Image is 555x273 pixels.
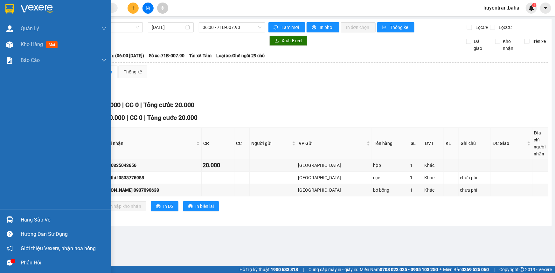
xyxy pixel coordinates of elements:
span: huyentran.bahai [478,4,526,12]
span: printer [312,25,317,30]
span: Tổng cước 20.000 [143,101,194,109]
span: printer [156,204,161,209]
span: In phơi [320,24,334,31]
span: Lọc CR [473,24,489,31]
div: Hoài Như 0833775988 [99,174,200,181]
td: Sài Gòn [297,172,372,184]
span: aim [160,6,165,10]
img: solution-icon [6,57,13,64]
button: downloadXuất Excel [269,36,307,46]
div: Khác [424,162,443,169]
span: question-circle [7,231,13,237]
span: | [140,101,142,109]
span: Báo cáo [21,56,40,64]
button: plus [128,3,139,14]
span: Kho hàng [21,41,43,47]
span: CC 0 [125,101,139,109]
img: warehouse-icon [6,25,13,32]
span: Người nhận [99,140,195,147]
span: Giới thiệu Vexere, nhận hoa hồng [21,244,96,252]
span: | [127,114,128,121]
div: Khác [424,174,443,181]
button: file-add [142,3,154,14]
span: | [494,266,495,273]
td: Sài Gòn [297,159,372,172]
button: printerIn DS [151,201,178,211]
span: notification [7,245,13,251]
div: Khác [424,187,443,194]
span: Tổng cước 20.000 [147,114,198,121]
input: 15/08/2025 [152,24,184,31]
span: printer [188,204,193,209]
div: hộp [373,162,408,169]
div: Hàng sắp về [21,215,107,225]
strong: 0708 023 035 - 0935 103 250 [380,267,438,272]
div: cục [373,174,408,181]
span: 06:00 - 71B-007.90 [203,23,261,32]
button: printerIn phơi [307,22,339,32]
span: In biên lai [195,203,214,210]
strong: 1900 633 818 [271,267,298,272]
span: Đã giao [471,38,490,52]
span: | [303,266,304,273]
span: bar-chart [382,25,388,30]
span: Trên xe [530,38,549,45]
th: SL [409,128,424,159]
button: In đơn chọn [341,22,376,32]
th: Ghi chú [459,128,491,159]
span: Miền Nam [360,266,438,273]
div: chưa phí [460,187,490,194]
div: bó bông [373,187,408,194]
span: Kho nhận [500,38,519,52]
img: logo-vxr [5,4,14,14]
span: | [122,101,124,109]
th: ĐVT [423,128,444,159]
span: Cung cấp máy in - giấy in: [309,266,358,273]
button: printerIn biên lai [183,201,219,211]
div: chưa phí [460,174,490,181]
span: copyright [520,267,524,272]
span: CR 20.000 [97,114,125,121]
span: sync [274,25,279,30]
img: icon-new-feature [529,5,534,11]
div: 20.000 [203,161,233,170]
div: [PERSON_NAME] 0937090638 [99,187,200,194]
strong: 0369 525 060 [461,267,489,272]
td: Sài Gòn [297,184,372,196]
span: Thống kê [390,24,409,31]
span: file-add [146,6,150,10]
img: warehouse-icon [6,41,13,48]
img: warehouse-icon [6,216,13,223]
span: Chuyến: (06:00 [DATE]) [98,52,144,59]
th: KL [444,128,459,159]
span: down [101,26,107,31]
div: manh 0335043656 [99,162,200,169]
span: CC 0 [130,114,142,121]
span: ⚪️ [440,268,441,271]
div: Địa chỉ người nhận [534,129,546,157]
button: bar-chartThống kê [377,22,414,32]
span: | [144,114,146,121]
span: Hỗ trợ kỹ thuật: [239,266,298,273]
span: Loại xe: Ghế ngồi 29 chỗ [216,52,265,59]
div: Hướng dẫn sử dụng [21,229,107,239]
div: [GEOGRAPHIC_DATA] [298,187,371,194]
div: [GEOGRAPHIC_DATA] [298,174,371,181]
button: syncLàm mới [268,22,305,32]
span: caret-down [543,5,549,11]
div: 1 [410,162,422,169]
span: plus [131,6,135,10]
div: 1 [410,187,422,194]
span: Quản Lý [21,24,39,32]
span: In DS [163,203,173,210]
span: Người gửi [251,140,290,147]
span: Tài xế: Tâm [189,52,212,59]
span: Lọc CC [496,24,513,31]
button: caret-down [540,3,551,14]
span: message [7,260,13,266]
span: download [274,38,279,44]
span: Làm mới [281,24,300,31]
button: aim [157,3,168,14]
sup: 1 [532,3,537,7]
th: CR [202,128,234,159]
